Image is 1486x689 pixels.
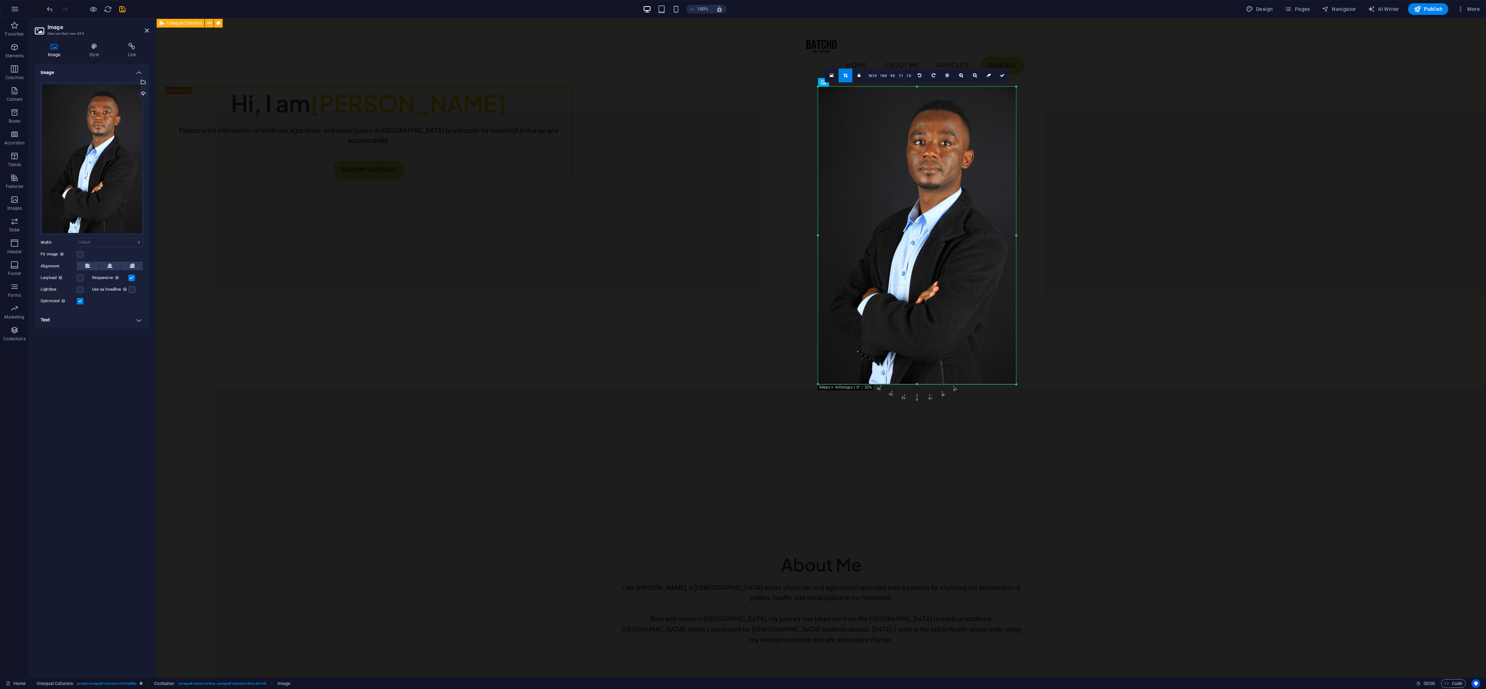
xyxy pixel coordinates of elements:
[1444,679,1462,688] span: Code
[1416,679,1435,688] h6: Session time
[37,679,291,688] nav: breadcrumb
[76,679,137,688] span: . preset-unequal-columns-v2-healthy
[35,311,149,329] h4: Text
[8,271,21,276] p: Footer
[76,43,115,58] h4: Style
[4,314,24,320] p: Marketing
[3,336,25,342] p: Collections
[1284,5,1310,13] span: Pages
[1281,3,1313,15] button: Pages
[897,69,905,83] a: 1:1
[5,31,24,37] p: Favorites
[103,5,112,13] button: reload
[8,292,21,298] p: Forms
[41,285,77,294] label: Lightbox
[1457,5,1480,13] span: More
[37,679,73,688] span: Click to select. Double-click to edit
[5,53,24,59] p: Elements
[92,285,129,294] label: Use as headline
[92,274,128,282] label: Responsive
[1243,3,1276,15] div: Design (Ctrl+Alt+Y)
[1322,5,1356,13] span: Navigator
[9,227,20,233] p: Slider
[1368,5,1399,13] span: AI Writer
[968,69,982,82] a: Zoom out
[41,297,77,305] label: Optimized
[118,5,127,13] button: save
[927,69,941,82] a: Rotate right 90°
[41,262,77,271] label: Alignment
[4,140,25,146] p: Accordion
[1471,679,1480,688] button: Usercentrics
[1414,5,1442,13] span: Publish
[9,118,21,124] p: Boxes
[954,69,968,82] a: Zoom in
[1319,3,1359,15] button: Navigator
[35,43,76,58] h4: Image
[7,249,22,255] p: Header
[996,69,1010,82] a: Confirm
[41,83,143,235] div: 1000221469-ZZh1jCS-_j_1damojresUg.jpg
[888,69,897,83] a: 4:3
[1454,3,1483,15] button: More
[1246,5,1273,13] span: Design
[7,205,22,211] p: Images
[104,5,112,13] i: Reload page
[5,75,24,81] p: Columns
[853,69,866,82] a: Keep aspect ratio
[1408,3,1448,15] button: Publish
[697,5,709,13] h6: 100%
[41,274,77,282] label: Lazyload
[825,69,839,82] a: Select files from the file manager, stock photos, or upload file(s)
[905,69,913,83] a: 1:2
[8,162,21,168] p: Tables
[118,5,127,13] i: Save (Ctrl+S)
[45,5,54,13] button: undo
[716,6,723,12] i: On resize automatically adjust zoom level to fit chosen device.
[1429,681,1430,686] span: :
[839,69,853,82] a: Crop mode
[866,69,879,83] a: 16:10
[140,681,143,685] i: This element is a customizable preset
[177,679,266,688] span: . unequal-columns-box .unequal-columns-box-shrink
[941,69,954,82] a: Center
[48,24,149,30] h2: Image
[1441,679,1466,688] button: Code
[35,64,149,77] h4: Image
[982,69,996,82] a: Reset
[6,184,23,189] p: Features
[46,5,54,13] i: Undo: Change image (Ctrl+Z)
[89,5,98,13] button: Click here to leave preview mode and continue editing
[154,679,174,688] span: Click to select. Double-click to edit
[1365,3,1402,15] button: AI Writer
[48,30,135,37] h3: Element #ed-new-399
[41,241,77,245] label: Width
[277,679,290,688] span: Click to select. Double-click to edit
[686,5,712,13] button: 100%
[41,250,77,259] label: Fit image
[7,97,22,102] p: Content
[913,69,927,82] a: Rotate left 90°
[1424,679,1435,688] span: 00 00
[1243,3,1276,15] button: Design
[6,679,26,688] a: Click to cancel selection. Double-click to open Pages
[115,43,149,58] h4: Link
[878,69,888,83] a: 16:9
[167,21,202,25] span: Unequal Columns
